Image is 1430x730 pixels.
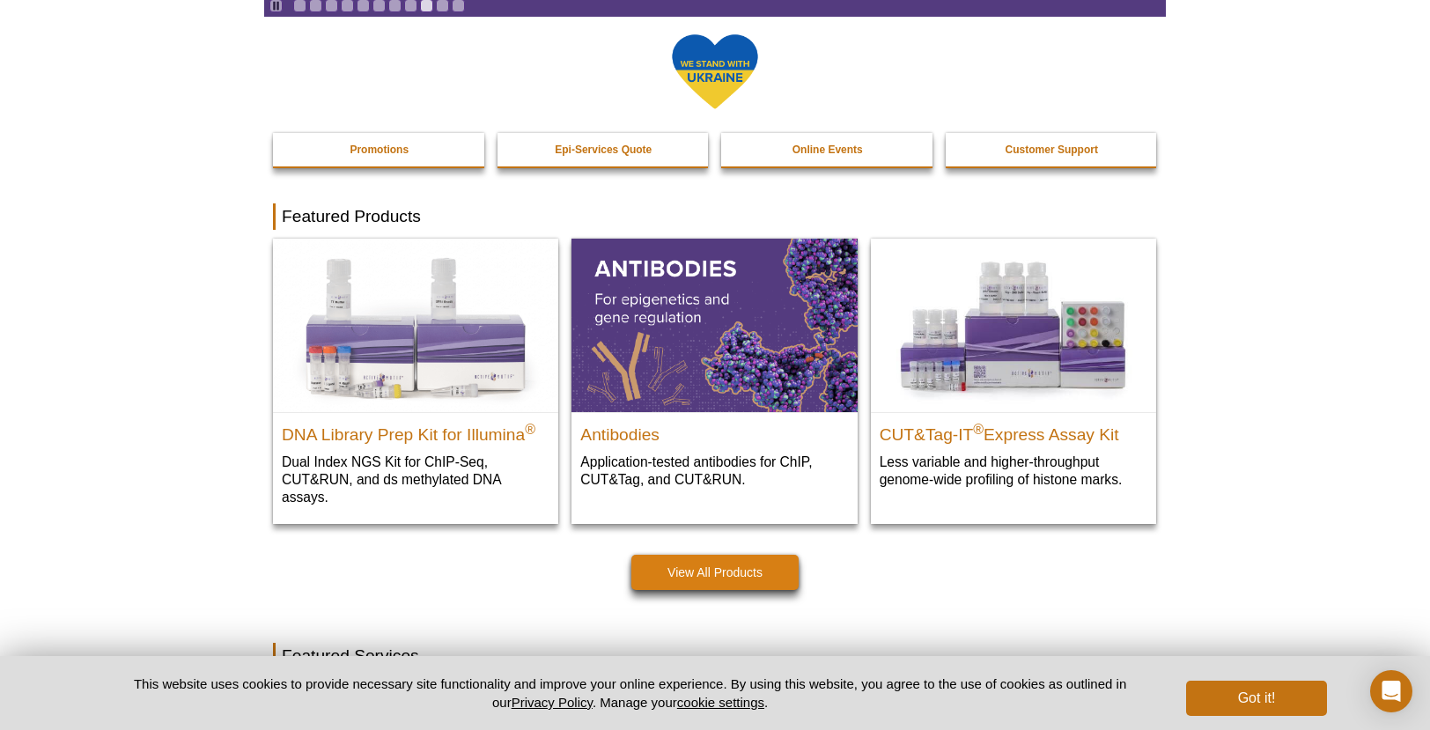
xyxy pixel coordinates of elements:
button: cookie settings [677,695,764,710]
a: Online Events [721,133,934,166]
a: View All Products [631,555,799,590]
sup: ® [973,421,984,436]
a: All Antibodies Antibodies Application-tested antibodies for ChIP, CUT&Tag, and CUT&RUN. [571,239,857,505]
img: We Stand With Ukraine [671,33,759,111]
h2: Antibodies [580,417,848,444]
a: Epi-Services Quote [498,133,711,166]
h2: CUT&Tag-IT Express Assay Kit [880,417,1147,444]
img: All Antibodies [571,239,857,411]
button: Got it! [1186,681,1327,716]
p: Application-tested antibodies for ChIP, CUT&Tag, and CUT&RUN. [580,453,848,489]
strong: Online Events [792,144,863,156]
h2: DNA Library Prep Kit for Illumina [282,417,549,444]
a: Privacy Policy [512,695,593,710]
img: CUT&Tag-IT® Express Assay Kit [871,239,1156,411]
h2: Featured Services [273,643,1157,669]
strong: Customer Support [1006,144,1098,156]
p: Less variable and higher-throughput genome-wide profiling of histone marks​. [880,453,1147,489]
img: DNA Library Prep Kit for Illumina [273,239,558,411]
h2: Featured Products [273,203,1157,230]
div: Open Intercom Messenger [1370,670,1412,712]
a: Customer Support [946,133,1159,166]
strong: Epi-Services Quote [555,144,652,156]
a: CUT&Tag-IT® Express Assay Kit CUT&Tag-IT®Express Assay Kit Less variable and higher-throughput ge... [871,239,1156,505]
a: Promotions [273,133,486,166]
sup: ® [525,421,535,436]
a: DNA Library Prep Kit for Illumina DNA Library Prep Kit for Illumina® Dual Index NGS Kit for ChIP-... [273,239,558,523]
strong: Promotions [350,144,409,156]
p: Dual Index NGS Kit for ChIP-Seq, CUT&RUN, and ds methylated DNA assays. [282,453,549,506]
p: This website uses cookies to provide necessary site functionality and improve your online experie... [103,675,1157,712]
